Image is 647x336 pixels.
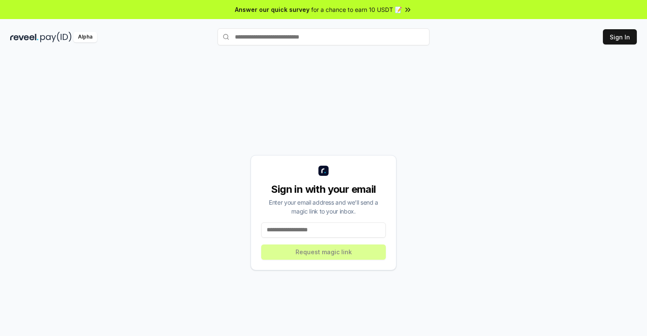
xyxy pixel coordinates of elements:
[73,32,97,42] div: Alpha
[261,183,386,196] div: Sign in with your email
[10,32,39,42] img: reveel_dark
[603,29,637,44] button: Sign In
[40,32,72,42] img: pay_id
[318,166,329,176] img: logo_small
[311,5,402,14] span: for a chance to earn 10 USDT 📝
[261,198,386,216] div: Enter your email address and we’ll send a magic link to your inbox.
[235,5,310,14] span: Answer our quick survey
